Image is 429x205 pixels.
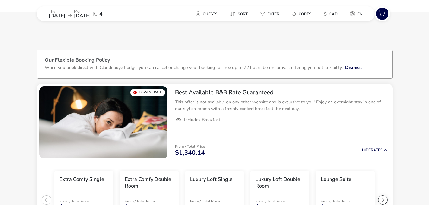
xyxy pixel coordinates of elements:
button: Sort [225,9,253,18]
naf-pibe-menu-bar-item: $CAD [319,9,345,18]
naf-pibe-menu-bar-item: en [345,9,370,18]
button: en [345,9,368,18]
p: This offer is not available on any other website and is exclusive to you! Enjoy an overnight stay... [175,99,388,112]
h3: Luxury Loft Double Room [256,176,304,189]
button: $CAD [319,9,343,18]
naf-pibe-menu-bar-item: Sort [225,9,255,18]
div: Thu[DATE]Mon[DATE]4 [37,6,132,21]
h3: Extra Comfy Double Room [125,176,173,189]
p: From / Total Price [321,199,369,203]
button: Guests [191,9,222,18]
span: $1,340.14 [175,150,205,156]
p: From / Total Price [175,145,205,148]
p: From / Total Price [256,199,304,203]
h3: Luxury Loft Single [190,176,233,183]
p: From / Total Price [125,199,173,203]
p: From / Total Price [60,199,108,203]
span: CAD [329,11,338,16]
swiper-slide: 1 / 1 [39,86,167,158]
span: Sort [238,11,248,16]
naf-pibe-menu-bar-item: Filter [255,9,287,18]
p: Mon [74,9,91,13]
p: When you book direct with Clandeboye Lodge, you can cancel or change your booking for free up to ... [45,65,343,71]
button: Codes [287,9,316,18]
span: Hide [362,147,371,152]
span: [DATE] [49,12,65,19]
span: Codes [299,11,311,16]
naf-pibe-menu-bar-item: Guests [191,9,225,18]
h2: Best Available B&B Rate Guaranteed [175,89,388,96]
span: Filter [268,11,279,16]
div: Lowest Rate [130,89,165,96]
i: $ [324,11,327,17]
span: en [357,11,363,16]
button: HideRates [362,148,388,152]
span: Includes Breakfast [184,117,220,123]
p: From / Total Price [190,199,239,203]
span: 4 [99,11,103,16]
div: Best Available B&B Rate GuaranteedThis offer is not available on any other website and is exclusi... [170,84,393,128]
h3: Our Flexible Booking Policy [45,58,385,64]
p: Thu [49,9,65,13]
button: Filter [255,9,284,18]
h3: Extra Comfy Single [60,176,104,183]
naf-pibe-menu-bar-item: Codes [287,9,319,18]
h3: Lounge Suite [321,176,351,183]
button: Dismiss [345,64,362,71]
span: [DATE] [74,12,91,19]
span: Guests [203,11,217,16]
